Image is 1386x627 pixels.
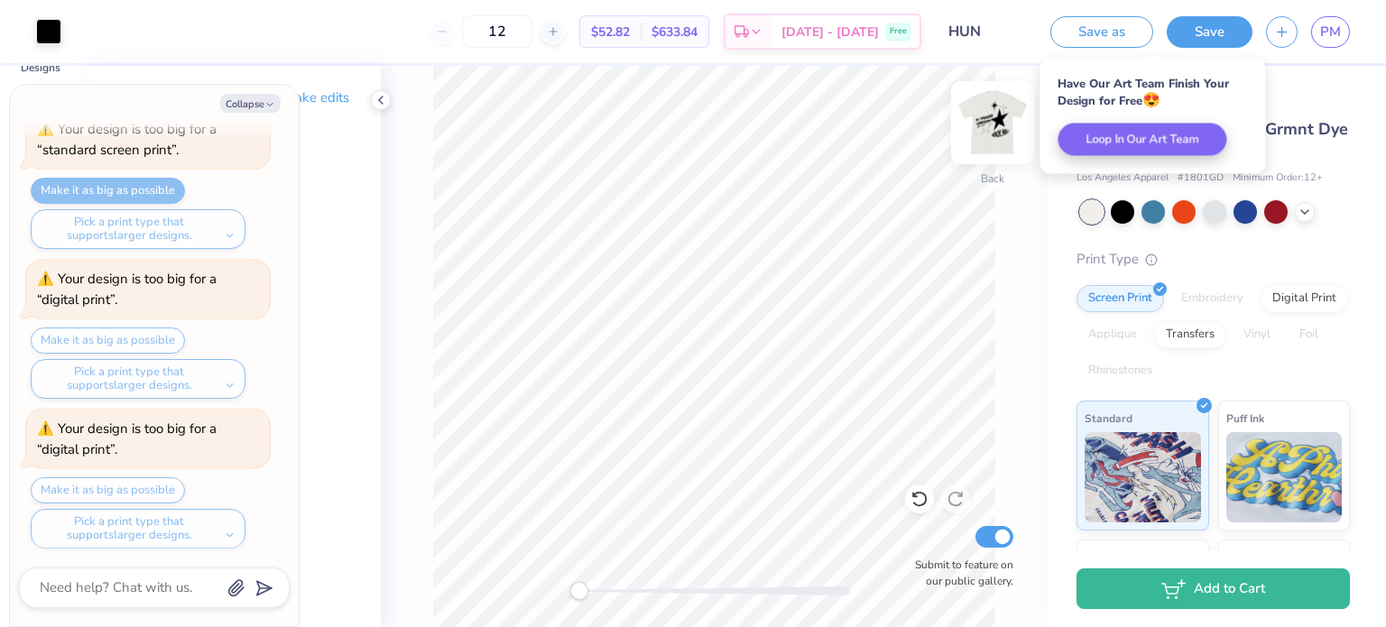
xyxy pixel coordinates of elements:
[1311,16,1350,48] a: PM
[1226,409,1264,428] span: Puff Ink
[37,270,217,309] div: Your design is too big for a “digital print”.
[591,23,630,41] span: $52.82
[570,582,588,600] div: Accessibility label
[905,557,1013,589] label: Submit to feature on our public gallery.
[956,87,1029,159] img: Back
[890,25,907,38] span: Free
[651,23,698,41] span: $633.84
[1076,568,1350,609] button: Add to Cart
[1261,285,1348,312] div: Digital Print
[1076,285,1164,312] div: Screen Print
[1226,548,1333,567] span: Metallic & Glitter Ink
[781,23,879,41] span: [DATE] - [DATE]
[21,60,60,75] span: Designs
[935,14,1023,50] input: Untitled Design
[1169,285,1255,312] div: Embroidery
[37,120,217,159] div: Your design is too big for a “standard screen print”.
[1085,548,1129,567] span: Neon Ink
[1320,22,1341,42] span: PM
[37,420,217,458] div: Your design is too big for a “digital print”.
[981,171,1004,187] div: Back
[462,15,532,48] input: – –
[1154,321,1226,348] div: Transfers
[1076,249,1350,270] div: Print Type
[1058,123,1226,155] button: Loop In Our Art Team
[1085,409,1132,428] span: Standard
[1288,321,1330,348] div: Foil
[1142,90,1160,110] span: 😍
[1076,321,1149,348] div: Applique
[1232,321,1282,348] div: Vinyl
[1167,16,1252,48] button: Save
[1085,432,1201,522] img: Standard
[1226,432,1343,522] img: Puff Ink
[220,94,281,113] button: Collapse
[1233,171,1323,186] span: Minimum Order: 12 +
[1050,16,1153,48] button: Save as
[1058,76,1247,109] div: Have Our Art Team Finish Your Design for Free
[1076,357,1164,384] div: Rhinestones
